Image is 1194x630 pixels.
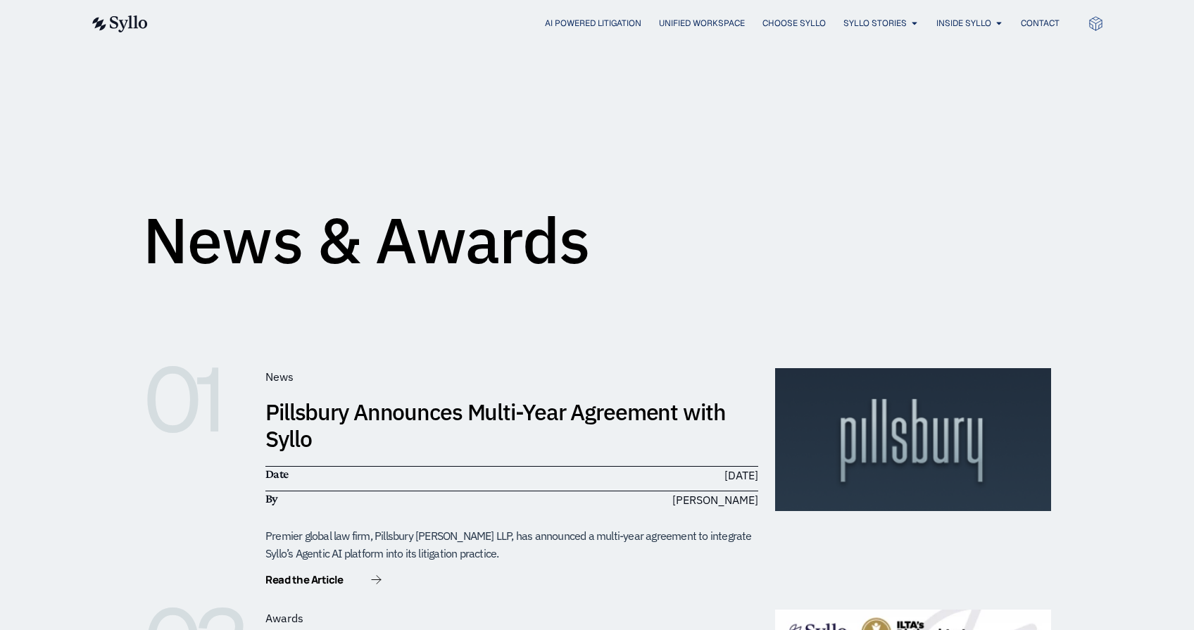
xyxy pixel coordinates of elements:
[672,491,758,508] span: [PERSON_NAME]
[176,17,1060,30] nav: Menu
[265,397,726,453] a: Pillsbury Announces Multi-Year Agreement with Syllo
[90,15,148,32] img: syllo
[143,208,590,272] h1: News & Awards
[762,17,826,30] a: Choose Syllo
[724,468,758,482] time: [DATE]
[936,17,991,30] a: Inside Syllo
[265,611,303,625] span: Awards
[843,17,907,30] a: Syllo Stories
[545,17,641,30] a: AI Powered Litigation
[775,368,1051,511] img: pillsbury
[265,467,505,482] h6: Date
[265,574,382,588] a: Read the Article
[143,368,249,431] h6: 01
[265,370,294,384] span: News
[265,574,343,585] span: Read the Article
[265,527,758,562] div: Premier global law firm, Pillsbury [PERSON_NAME] LLP, has announced a multi-year agreement to int...
[176,17,1060,30] div: Menu Toggle
[659,17,745,30] a: Unified Workspace
[1021,17,1060,30] a: Contact
[265,491,505,507] h6: By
